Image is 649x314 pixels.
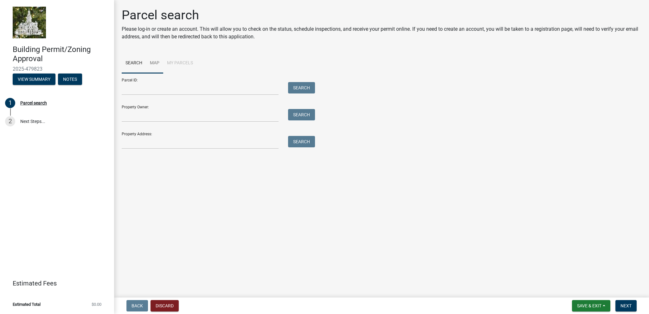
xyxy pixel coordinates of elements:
span: Save & Exit [577,303,601,308]
button: Back [126,300,148,311]
button: Discard [151,300,179,311]
span: Estimated Total [13,302,41,306]
span: $0.00 [92,302,101,306]
a: Estimated Fees [5,277,104,290]
p: Please log-in or create an account. This will allow you to check on the status, schedule inspecti... [122,25,641,41]
button: View Summary [13,74,55,85]
button: Search [288,82,315,93]
img: Marshall County, Iowa [13,7,46,38]
h1: Parcel search [122,8,641,23]
div: 1 [5,98,15,108]
span: Next [620,303,632,308]
div: 2 [5,116,15,126]
wm-modal-confirm: Notes [58,77,82,82]
button: Search [288,136,315,147]
a: Map [146,53,163,74]
button: Next [615,300,637,311]
button: Save & Exit [572,300,610,311]
wm-modal-confirm: Summary [13,77,55,82]
div: Parcel search [20,101,47,105]
button: Search [288,109,315,120]
button: Notes [58,74,82,85]
span: 2025-479823 [13,66,101,72]
a: Search [122,53,146,74]
h4: Building Permit/Zoning Approval [13,45,109,63]
span: Back [132,303,143,308]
